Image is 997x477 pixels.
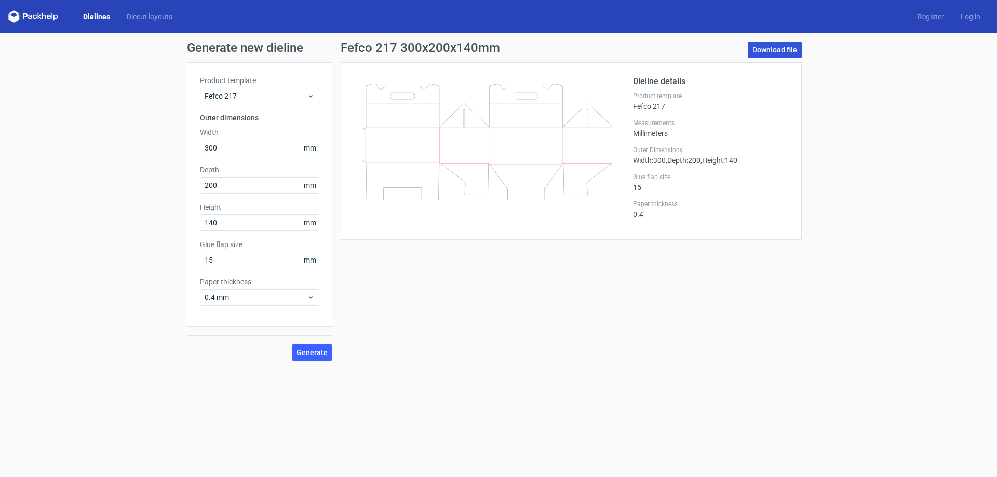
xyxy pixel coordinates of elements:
[633,92,789,111] div: Fefco 217
[200,75,319,86] label: Product template
[205,91,307,101] span: Fefco 217
[666,156,700,165] span: , Depth : 200
[633,156,666,165] span: Width : 300
[200,127,319,138] label: Width
[200,277,319,287] label: Paper thickness
[748,42,802,58] a: Download file
[633,119,789,138] div: Millimeters
[633,75,789,88] h2: Dieline details
[301,140,319,156] span: mm
[200,113,319,123] h3: Outer dimensions
[952,11,989,22] a: Log in
[633,173,789,181] label: Glue flap size
[187,42,810,54] h1: Generate new dieline
[301,215,319,230] span: mm
[301,178,319,193] span: mm
[200,239,319,250] label: Glue flap size
[301,252,319,268] span: mm
[633,173,789,192] div: 15
[205,292,307,303] span: 0.4 mm
[633,200,789,208] label: Paper thickness
[341,42,500,54] h1: Fefco 217 300x200x140mm
[292,344,332,361] button: Generate
[200,202,319,212] label: Height
[200,165,319,175] label: Depth
[633,200,789,219] div: 0.4
[75,11,118,22] a: Dielines
[633,146,789,154] label: Outer Dimensions
[633,92,789,100] label: Product template
[909,11,952,22] a: Register
[297,349,328,356] span: Generate
[118,11,181,22] a: Diecut layouts
[700,156,737,165] span: , Height : 140
[633,119,789,127] label: Measurements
